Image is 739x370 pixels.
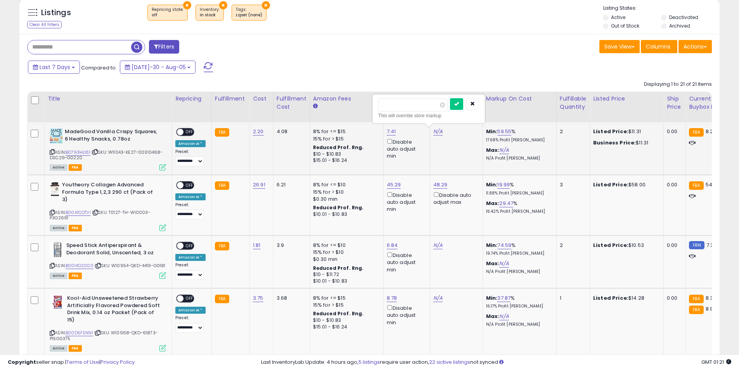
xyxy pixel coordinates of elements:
[669,14,698,21] label: Deactivated
[486,260,500,267] b: Max:
[706,128,717,135] span: 8.23
[387,128,396,135] a: 7.41
[69,345,82,352] span: FBA
[100,358,135,366] a: Privacy Policy
[62,181,156,205] b: Youtheory Collagen Advanced Formula Type 1,2,3 290 ct (Pack of 3)
[593,295,658,302] div: $14.28
[497,241,511,249] a: 74.59
[149,40,179,54] button: Filters
[262,1,270,9] button: ×
[486,128,550,142] div: %
[95,262,166,269] span: | SKU: W10954-QKD-4419-G0181
[50,128,63,144] img: 61KScibsACL._SL40_.jpg
[611,14,625,21] label: Active
[50,345,67,352] span: All listings currently available for purchase on Amazon
[689,181,703,190] small: FBA
[560,242,584,249] div: 2
[486,95,553,103] div: Markup on Cost
[611,23,639,29] label: Out of Stock
[497,294,511,302] a: 37.87
[313,157,377,164] div: $15.01 - $16.24
[277,95,306,111] div: Fulfillment Cost
[689,241,704,249] small: FBM
[236,7,262,18] span: Tags :
[66,149,90,156] a: B0793HL161
[667,95,682,111] div: Ship Price
[183,1,191,9] button: ×
[313,265,364,271] b: Reduced Prof. Rng.
[50,128,166,170] div: ASIN:
[387,251,424,273] div: Disable auto adjust min
[313,204,364,211] b: Reduced Prof. Rng.
[486,269,550,274] p: N/A Profit [PERSON_NAME]
[560,181,584,188] div: 3
[669,23,690,29] label: Archived
[433,191,477,206] div: Disable auto adjust max
[387,181,401,189] a: 45.29
[387,241,398,249] a: 6.84
[593,241,628,249] b: Listed Price:
[50,273,67,279] span: All listings currently available for purchase on Amazon
[560,128,584,135] div: 2
[313,144,364,151] b: Reduced Prof. Rng.
[433,181,448,189] a: 48.29
[175,149,206,167] div: Preset:
[41,7,71,18] h5: Listings
[215,295,229,303] small: FBA
[81,64,117,71] span: Compared to:
[433,241,443,249] a: N/A
[497,181,510,189] a: 19.99
[183,243,196,249] span: OFF
[215,128,229,137] small: FBA
[593,128,658,135] div: $11.31
[175,202,206,220] div: Preset:
[603,5,720,12] p: Listing States:
[67,295,161,325] b: Kool-Aid Unsweetened Strawberry Artificially Flavored Powdered Soft Drink Mix, 0.14 oz Packet (Pa...
[8,359,135,366] div: seller snap | |
[486,191,550,196] p: 11.88% Profit [PERSON_NAME]
[236,12,262,18] div: Lqset (none)
[50,181,166,230] div: ASIN:
[499,200,513,207] a: 29.47
[678,40,712,53] button: Actions
[387,137,424,160] div: Disable auto adjust min
[175,140,206,147] div: Amazon AI *
[499,146,509,154] a: N/A
[387,304,424,326] div: Disable auto adjust min
[378,112,479,120] div: This will override store markup
[593,139,636,146] b: Business Price:
[175,193,206,200] div: Amazon AI *
[27,21,62,28] div: Clear All Filters
[667,295,680,302] div: 0.00
[644,81,712,88] div: Displaying 1 to 21 of 21 items
[152,12,183,18] div: off
[429,358,470,366] a: 22 active listings
[253,95,270,103] div: Cost
[313,271,377,278] div: $10 - $11.72
[486,200,500,207] b: Max:
[50,295,65,310] img: 41p-Ds8M9OL._SL40_.jpg
[313,242,377,249] div: 8% for <= $10
[486,146,500,154] b: Max:
[689,128,703,137] small: FBA
[313,302,377,309] div: 15% for > $15
[66,242,161,258] b: Speed Stick Antiperspirant & Deodorant Solid, Unscented, 3 oz
[593,181,628,188] b: Listed Price:
[313,256,377,263] div: $0.30 min
[8,358,36,366] strong: Copyright
[667,242,680,249] div: 0.00
[499,260,509,268] a: N/A
[313,95,380,103] div: Amazon Fees
[183,129,196,135] span: OFF
[313,278,377,285] div: $10.01 - $10.83
[497,128,511,135] a: 59.55
[593,181,658,188] div: $58.00
[175,315,206,333] div: Preset:
[706,305,717,313] span: 8.93
[132,63,186,71] span: [DATE]-30 - Aug-05
[667,128,680,135] div: 0.00
[66,209,91,216] a: B00A1COTVI
[183,295,196,302] span: OFF
[175,307,206,314] div: Amazon AI *
[313,151,377,158] div: $10 - $10.83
